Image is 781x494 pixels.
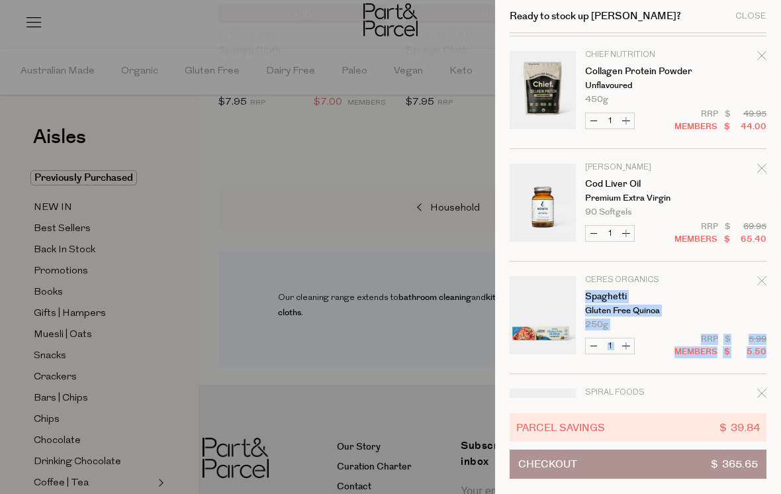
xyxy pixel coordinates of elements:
[585,194,688,203] p: Premium Extra Virgin
[516,420,605,435] span: Parcel Savings
[757,387,766,405] div: Remove Brown Rice Vinegar
[711,450,758,478] span: $ 365.65
[757,162,766,179] div: Remove Cod Liver Oil
[757,49,766,67] div: Remove Collagen Protein Powder
[585,164,688,172] p: [PERSON_NAME]
[585,81,688,90] p: Unflavoured
[585,389,688,397] p: Spiral Foods
[518,450,577,478] span: Checkout
[735,12,766,21] div: Close
[757,274,766,292] div: Remove Spaghetti
[719,420,760,435] span: $ 39.84
[585,276,688,284] p: Ceres Organics
[602,226,618,241] input: QTY Cod Liver Oil
[585,179,688,189] a: Cod Liver Oil
[585,51,688,59] p: Chief Nutrition
[602,338,618,354] input: QTY Spaghetti
[585,95,608,104] span: 450g
[510,450,766,479] button: Checkout$ 365.65
[585,208,631,217] span: 90 Softgels
[585,292,688,301] a: Spaghetti
[510,11,681,21] h2: Ready to stock up [PERSON_NAME]?
[585,67,688,76] a: Collagen Protein Powder
[585,307,688,315] p: Gluten Free Quinoa
[602,113,618,128] input: QTY Collagen Protein Powder
[585,321,608,329] span: 250g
